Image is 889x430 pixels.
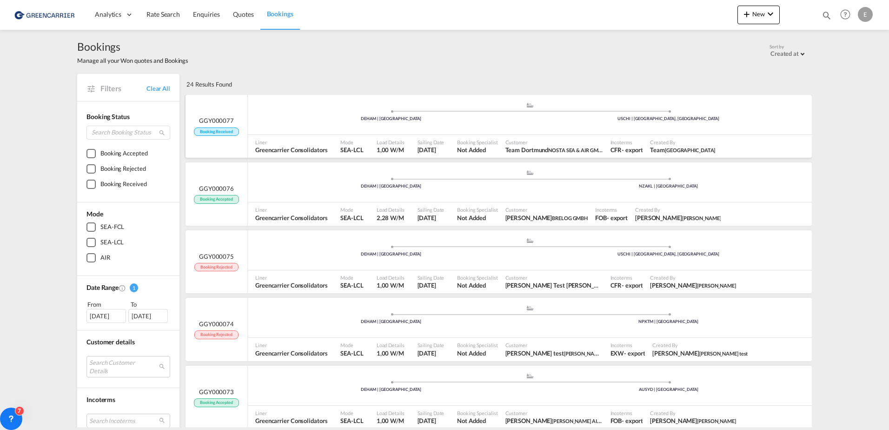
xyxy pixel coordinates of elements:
[186,95,812,158] div: GGY000077 Booking Received assets/icons/custom/ship-fill.svgassets/icons/custom/roll-o-plane.svgP...
[622,417,643,425] div: - export
[130,300,171,309] div: To
[457,349,498,357] span: Not Added
[255,410,327,417] span: Liner
[186,162,812,226] div: GGY000076 Booking Accepted assets/icons/custom/ship-fill.svgassets/icons/custom/roll-o-plane.svgP...
[530,251,808,257] div: USCHI | [GEOGRAPHIC_DATA], [GEOGRAPHIC_DATA]
[100,83,146,94] span: Filters
[697,282,736,289] span: [PERSON_NAME]
[505,214,588,222] span: Stephanie Bomberg BRELOG GMBH
[252,387,530,393] div: DEHAM | [GEOGRAPHIC_DATA]
[199,320,234,328] span: GGY000074
[377,342,405,349] span: Load Details
[194,330,238,339] span: Booking Rejected
[505,146,603,154] span: Team Dortmund NOSTA SEA & AIR GMBH
[505,206,588,213] span: Customer
[635,214,721,222] span: Stephanie Bomberg
[457,146,498,154] span: Not Added
[610,274,643,281] span: Incoterms
[86,112,170,121] div: Booking Status
[524,103,536,107] md-icon: assets/icons/custom/ship-fill.svg
[377,214,404,222] span: 2,28 W/M
[665,147,715,153] span: [GEOGRAPHIC_DATA]
[233,10,253,18] span: Quotes
[822,10,832,24] div: icon-magnify
[610,349,645,357] span: EXW export
[95,10,121,19] span: Analytics
[552,215,588,221] span: BRELOG GMBH
[457,139,498,146] span: Booking Specialist
[340,206,363,213] span: Mode
[100,238,124,247] div: SEA-LCL
[457,410,498,417] span: Booking Specialist
[530,319,808,325] div: NPKTM | [GEOGRAPHIC_DATA]
[650,139,715,146] span: Created By
[524,374,536,378] md-icon: assets/icons/custom/ship-fill.svg
[340,214,363,222] span: SEA-LCL
[548,146,605,154] span: NOSTA SEA & AIR GMBH
[650,410,736,417] span: Created By
[255,214,327,222] span: Greencarrier Consolidators
[340,139,363,146] span: Mode
[418,417,444,425] span: 27 Aug 2025
[86,283,119,291] span: Date Range
[418,214,444,222] span: 9 Sep 2025
[650,274,736,281] span: Created By
[652,342,748,349] span: Created By
[610,139,643,146] span: Incoterms
[340,349,363,357] span: SEA-LCL
[86,238,170,247] md-checkbox: SEA-LCL
[86,210,103,218] span: Mode
[194,263,238,272] span: Booking Rejected
[194,398,239,407] span: Booking Accepted
[610,146,643,154] span: CFR export
[650,281,736,289] span: Isabel Huebner
[255,146,327,154] span: Greencarrier Consolidators
[186,74,232,94] div: 24 Results Found
[610,281,643,289] span: CFR export
[610,342,645,349] span: Incoterms
[418,206,444,213] span: Sailing Date
[610,410,643,417] span: Incoterms
[837,7,853,22] span: Help
[595,214,607,222] div: FOB
[194,195,239,204] span: Booking Accepted
[340,410,363,417] span: Mode
[377,349,404,357] span: 1,00 W/M
[377,282,404,289] span: 1,00 W/M
[505,349,603,357] span: isabel huebner test Alfons Koester & Co. GmbH
[530,387,808,393] div: AUSYD | [GEOGRAPHIC_DATA]
[86,396,115,403] span: Incoterms
[457,274,498,281] span: Booking Specialist
[622,281,643,289] div: - export
[86,309,126,323] div: [DATE]
[418,139,444,146] span: Sailing Date
[193,10,220,18] span: Enquiries
[199,116,234,125] span: GGY000077
[77,39,188,54] span: Bookings
[252,116,530,122] div: DEHAM | [GEOGRAPHIC_DATA]
[624,349,645,357] div: - export
[377,146,404,154] span: 1,00 W/M
[255,281,327,289] span: Greencarrier Consolidators
[86,253,170,262] md-checkbox: AIR
[858,7,873,22] div: E
[457,214,498,222] span: Not Added
[86,126,170,140] input: Search Booking Status
[377,274,405,281] span: Load Details
[505,274,603,281] span: Customer
[650,146,715,154] span: Team Dortmund
[255,274,327,281] span: Liner
[377,417,404,424] span: 1,00 W/M
[524,306,536,310] md-icon: assets/icons/custom/ship-fill.svg
[610,146,622,154] div: CFR
[682,215,721,221] span: [PERSON_NAME]
[130,283,138,292] span: 1
[564,349,630,357] span: [PERSON_NAME] & Co. GmbH
[255,417,327,425] span: Greencarrier Consolidators
[340,274,363,281] span: Mode
[607,214,628,222] div: - export
[737,6,780,24] button: icon-plus 400-fgNewicon-chevron-down
[128,309,168,323] div: [DATE]
[100,222,124,232] div: SEA-FCL
[595,206,628,213] span: Incoterms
